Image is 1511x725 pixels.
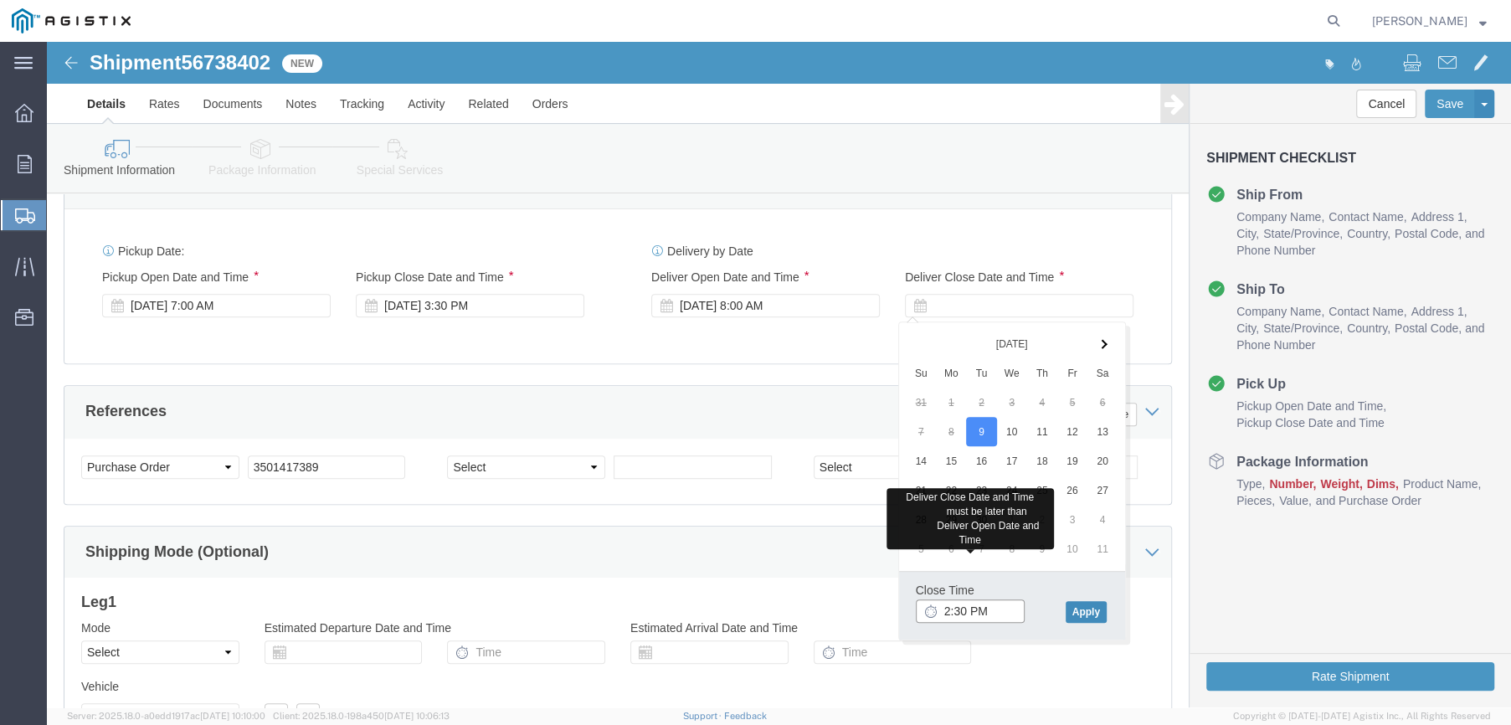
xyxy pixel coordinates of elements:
span: DANIEL BERNAL [1372,12,1467,30]
span: Copyright © [DATE]-[DATE] Agistix Inc., All Rights Reserved [1233,709,1491,723]
span: [DATE] 10:06:13 [384,711,450,721]
img: logo [12,8,131,33]
span: Server: 2025.18.0-a0edd1917ac [67,711,265,721]
button: [PERSON_NAME] [1371,11,1488,31]
a: Support [682,711,724,721]
iframe: FS Legacy Container [47,42,1511,707]
a: Feedback [724,711,767,721]
span: Client: 2025.18.0-198a450 [273,711,450,721]
span: [DATE] 10:10:00 [200,711,265,721]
